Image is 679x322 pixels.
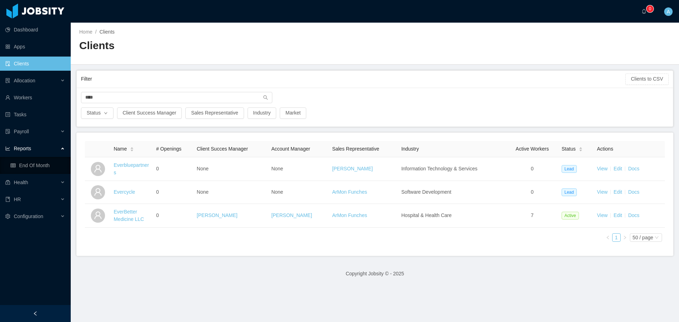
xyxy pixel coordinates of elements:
[5,107,65,122] a: icon: profileTasks
[5,40,65,54] a: icon: appstoreApps
[79,39,375,53] h2: Clients
[156,146,181,152] span: # Openings
[14,180,28,185] span: Health
[14,78,35,83] span: Allocation
[263,95,268,100] i: icon: search
[628,189,639,195] a: Docs
[642,9,646,14] i: icon: bell
[516,146,549,152] span: Active Workers
[5,180,10,185] i: icon: medicine-box
[401,166,477,171] span: Information Technology & Services
[5,214,10,219] i: icon: setting
[153,204,194,228] td: 0
[114,189,135,195] a: Evercycle
[401,212,452,218] span: Hospital & Health Care
[623,235,627,240] i: icon: right
[271,212,312,218] a: [PERSON_NAME]
[95,29,97,35] span: /
[94,188,102,196] i: icon: user
[332,212,367,218] a: ArMon Funches
[271,166,283,171] span: None
[597,146,613,152] span: Actions
[579,149,582,151] i: icon: caret-down
[14,197,21,202] span: HR
[79,29,92,35] a: Home
[185,107,244,119] button: Sales Representative
[5,197,10,202] i: icon: book
[613,234,620,241] a: 1
[597,212,608,218] a: View
[153,157,194,181] td: 0
[81,107,114,119] button: Statusicon: down
[117,107,182,119] button: Client Success Manager
[114,145,127,153] span: Name
[332,146,379,152] span: Sales Representative
[604,233,612,242] li: Previous Page
[271,146,310,152] span: Account Manager
[614,212,622,218] a: Edit
[248,107,277,119] button: Industry
[606,235,610,240] i: icon: left
[562,212,579,219] span: Active
[197,189,208,195] span: None
[614,189,622,195] a: Edit
[130,149,134,151] i: icon: caret-down
[628,166,639,171] a: Docs
[94,164,102,173] i: icon: user
[625,74,669,85] button: Clients to CSV
[130,146,134,151] div: Sort
[94,211,102,219] i: icon: user
[5,146,10,151] i: icon: line-chart
[667,7,670,16] span: A
[114,162,149,175] a: Everbluepartners
[332,189,367,195] a: ArMon Funches
[197,166,208,171] span: None
[621,233,629,242] li: Next Page
[271,189,283,195] span: None
[81,72,625,86] div: Filter
[280,107,306,119] button: Market
[597,189,608,195] a: View
[655,235,659,240] i: icon: down
[633,234,653,241] div: 50 / page
[579,146,582,148] i: icon: caret-up
[506,157,559,181] td: 0
[579,146,583,151] div: Sort
[5,23,65,37] a: icon: pie-chartDashboard
[5,90,65,105] a: icon: userWorkers
[5,78,10,83] i: icon: solution
[11,158,65,172] a: icon: tableEnd Of Month
[506,181,559,204] td: 0
[506,204,559,228] td: 7
[99,29,115,35] span: Clients
[14,213,43,219] span: Configuration
[332,166,373,171] a: [PERSON_NAME]
[14,146,31,151] span: Reports
[197,212,237,218] a: [PERSON_NAME]
[401,189,452,195] span: Software Development
[114,209,144,222] a: EverBetter Medicine LLC
[5,129,10,134] i: icon: file-protect
[597,166,608,171] a: View
[614,166,622,171] a: Edit
[14,129,29,134] span: Payroll
[130,146,134,148] i: icon: caret-up
[153,181,194,204] td: 0
[628,212,639,218] a: Docs
[612,233,621,242] li: 1
[71,262,679,286] footer: Copyright Jobsity © - 2025
[562,145,576,153] span: Status
[197,146,248,152] span: Client Succes Manager
[5,57,65,71] a: icon: auditClients
[562,188,577,196] span: Lead
[562,165,577,173] span: Lead
[646,5,654,12] sup: 0
[401,146,419,152] span: Industry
